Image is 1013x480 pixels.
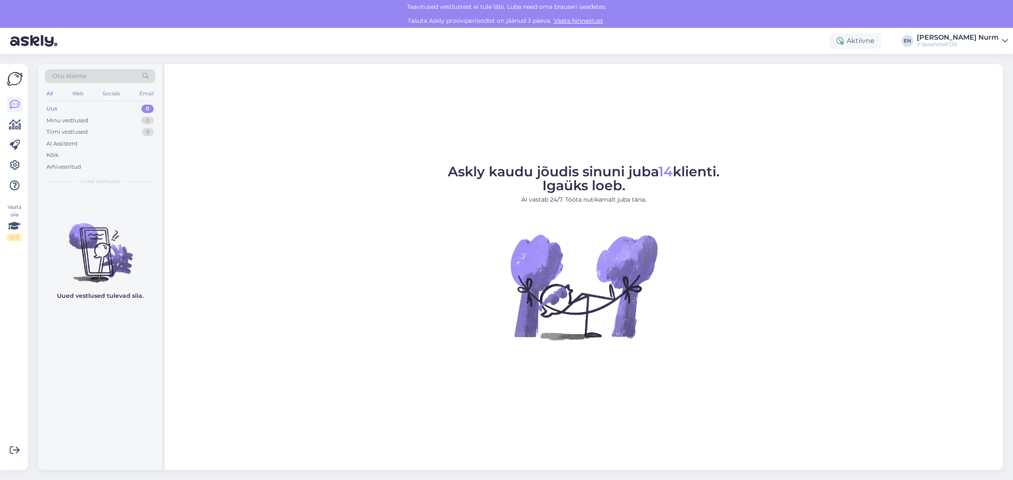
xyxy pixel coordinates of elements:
div: 0 [141,105,154,113]
img: Askly Logo [7,71,23,87]
div: Socials [101,88,122,99]
div: 9 [142,128,154,136]
div: Aktiivne [830,33,881,49]
a: Vaata hinnastust [551,17,606,24]
div: Tiimi vestlused [46,128,88,136]
div: Web [70,88,85,99]
img: No Chat active [508,211,660,363]
div: Minu vestlused [46,116,88,125]
span: Uued vestlused [81,178,120,185]
p: AI vastab 24/7. Tööta nutikamalt juba täna. [448,195,720,204]
a: [PERSON_NAME] NurmV Spaahotell OÜ [917,34,1008,48]
div: Vaata siia [7,203,22,241]
div: V Spaahotell OÜ [917,41,999,48]
div: 0 [141,116,154,125]
span: Askly kaudu jõudis sinuni juba klienti. Igaüks loeb. [448,163,720,194]
div: Kõik [46,151,59,159]
p: Uued vestlused tulevad siia. [57,291,144,300]
img: No chats [38,208,162,284]
div: 0 / 3 [7,234,22,241]
div: AI Assistent [46,140,78,148]
span: 14 [658,163,673,180]
div: Email [138,88,155,99]
div: [PERSON_NAME] Nurm [917,34,999,41]
div: Arhiveeritud [46,163,81,171]
div: EN [902,35,913,47]
span: Otsi kliente [52,72,86,81]
div: All [45,88,54,99]
div: Uus [46,105,57,113]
